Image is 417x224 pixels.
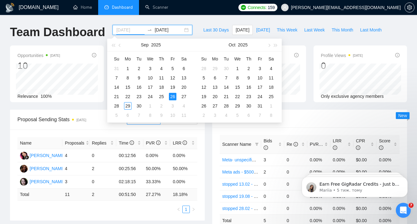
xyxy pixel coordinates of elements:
span: info-circle [183,141,187,145]
td: 2025-10-01 [232,64,243,73]
span: [DATE] [236,26,249,33]
th: Tu [133,54,145,64]
td: 2025-09-12 [167,73,178,83]
div: 5 [234,112,241,119]
span: info-circle [130,141,134,145]
td: 2025-09-10 [145,73,156,83]
input: End date [155,26,183,33]
a: Meta ads - $500+/$30+ - Feedback+/cost1k+ -AI [222,169,316,174]
span: PVR [146,141,161,145]
span: 7 [409,203,414,208]
div: 22 [124,93,132,100]
td: 2025-09-02 [133,64,145,73]
td: 4 [62,149,89,162]
div: 10 [256,74,264,82]
td: 2025-10-30 [243,101,254,111]
div: 9 [245,74,252,82]
span: dashboard [104,5,109,9]
td: 2025-10-11 [178,111,189,120]
div: 3 [169,102,176,110]
div: 11 [158,74,165,82]
td: 2025-10-10 [167,111,178,120]
th: Replies [89,137,117,149]
span: filter [254,140,260,149]
span: Relevance [17,94,38,99]
div: 26 [169,93,176,100]
a: NK[PERSON_NAME] [20,153,65,158]
td: 2025-10-29 [232,101,243,111]
span: 159 [268,4,275,11]
td: 2025-10-25 [266,92,277,101]
img: upwork-logo.png [241,5,246,10]
div: 2 [245,65,252,72]
td: 2025-09-11 [156,73,167,83]
button: setting [405,2,415,12]
div: 18 [158,83,165,91]
div: 24 [256,93,264,100]
th: Tu [221,54,232,64]
td: 2025-09-22 [122,92,133,101]
td: 2025-10-09 [243,73,254,83]
div: 16 [135,83,143,91]
td: 2025-10-08 [145,111,156,120]
div: 5 [113,112,120,119]
td: 2025-09-18 [156,83,167,92]
span: Earn Free GigRadar Credits - Just by Sharing Your Story! 💬 Want more credits for sending proposal... [27,18,108,172]
td: 2025-10-18 [266,83,277,92]
div: 0 [321,60,363,72]
th: Su [111,54,122,64]
td: 2025-09-04 [156,64,167,73]
span: Last 30 Days [203,26,229,33]
td: 2025-11-05 [232,111,243,120]
th: Mo [122,54,133,64]
td: 2025-10-20 [209,92,221,101]
td: 2025-09-23 [133,92,145,101]
div: 19 [200,93,208,100]
div: 8 [124,74,132,82]
td: 0.00% [143,149,170,162]
td: 2025-09-15 [122,83,133,92]
td: 2025-09-08 [122,73,133,83]
div: 19 [169,83,176,91]
span: filter [255,142,259,146]
td: 2025-09-29 [209,64,221,73]
div: 25 [267,93,275,100]
span: Scanner Breakdown [220,115,400,122]
span: Time [119,141,134,145]
button: Last Week [301,25,328,35]
img: logo [5,3,15,13]
td: 2025-10-07 [221,73,232,83]
div: 26 [200,102,208,110]
th: Mo [209,54,221,64]
div: 10 [169,112,176,119]
div: 29 [211,65,219,72]
td: 2025-09-03 [145,64,156,73]
a: stopped 13.02 - Google&Meta Ads - consult(audit) - AI [222,182,327,187]
span: info-circle [264,145,268,150]
div: 16 [245,83,252,91]
span: Only exclusive agency members [321,94,384,99]
span: Bids [264,138,272,150]
div: 15 [124,83,132,91]
div: 2 [135,65,143,72]
div: 1 [124,65,132,72]
time: [DATE] [50,54,60,57]
th: Name [17,137,62,149]
td: 2025-10-02 [156,101,167,111]
div: 4 [180,102,188,110]
div: 22 [234,93,241,100]
td: 2025-09-21 [111,92,122,101]
span: This Month [332,26,353,33]
button: Sep [141,39,149,51]
td: 2025-09-05 [167,64,178,73]
img: IG [20,178,28,186]
div: 1 [267,102,275,110]
span: info-circle [356,145,360,150]
div: 20 [211,93,219,100]
td: 2025-10-14 [221,83,232,92]
div: 11 [180,112,188,119]
th: Proposals [62,137,89,149]
span: info-circle [333,145,337,150]
td: 00:12:56 [116,149,143,162]
div: 3 [256,65,264,72]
